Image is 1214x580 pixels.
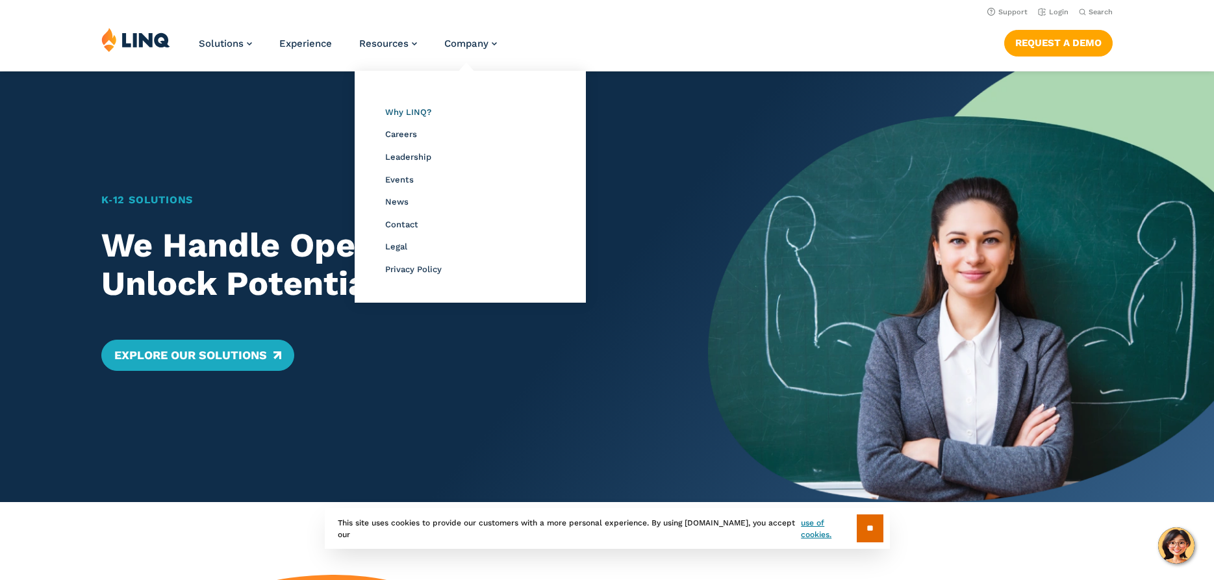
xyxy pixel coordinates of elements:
a: Solutions [199,38,252,49]
button: Hello, have a question? Let’s chat. [1158,527,1195,564]
a: Support [987,8,1028,16]
a: Careers [385,129,417,139]
a: Why LINQ? [385,107,431,117]
nav: Button Navigation [1004,27,1113,56]
div: This site uses cookies to provide our customers with a more personal experience. By using [DOMAIN... [325,508,890,549]
img: Home Banner [708,71,1214,502]
a: Resources [359,38,417,49]
a: Privacy Policy [385,264,442,274]
a: Legal [385,242,407,251]
a: Explore Our Solutions [101,340,294,371]
a: News [385,197,409,207]
h2: We Handle Operations. You Unlock Potential. [101,226,659,304]
a: Login [1038,8,1069,16]
span: Company [444,38,488,49]
a: Leadership [385,152,431,162]
a: Contact [385,220,418,229]
span: Resources [359,38,409,49]
a: Request a Demo [1004,30,1113,56]
img: LINQ | K‑12 Software [101,27,170,52]
nav: Primary Navigation [199,27,497,70]
a: Company [444,38,497,49]
a: Events [385,175,414,184]
h1: K‑12 Solutions [101,192,659,208]
span: Solutions [199,38,244,49]
a: Experience [279,38,332,49]
a: use of cookies. [801,517,856,540]
span: Search [1089,8,1113,16]
button: Open Search Bar [1079,7,1113,17]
